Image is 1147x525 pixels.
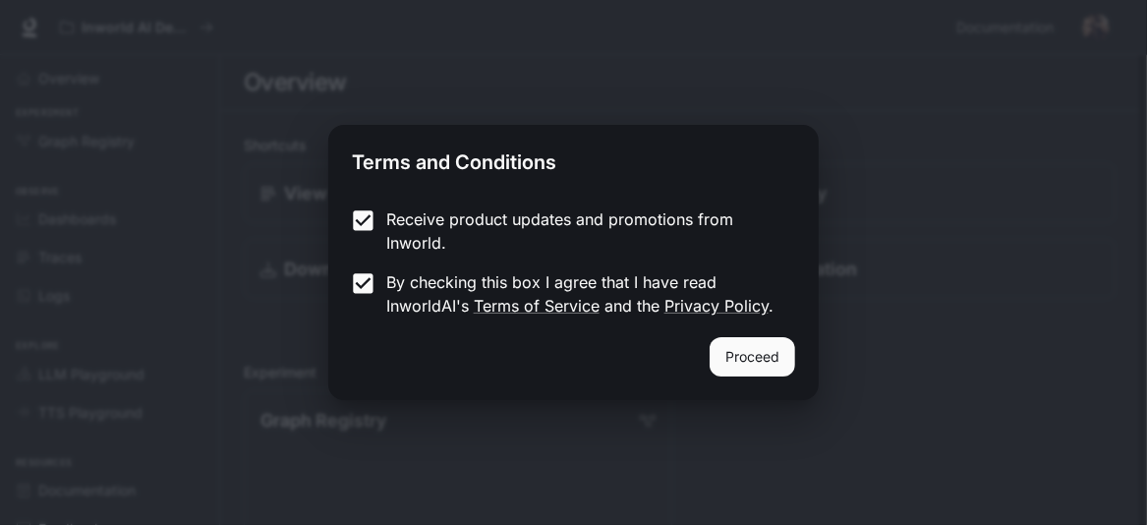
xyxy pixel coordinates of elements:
a: Terms of Service [474,296,600,316]
p: By checking this box I agree that I have read InworldAI's and the . [386,270,779,318]
a: Privacy Policy [664,296,769,316]
h2: Terms and Conditions [328,125,818,192]
button: Proceed [710,337,795,377]
p: Receive product updates and promotions from Inworld. [386,207,779,255]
